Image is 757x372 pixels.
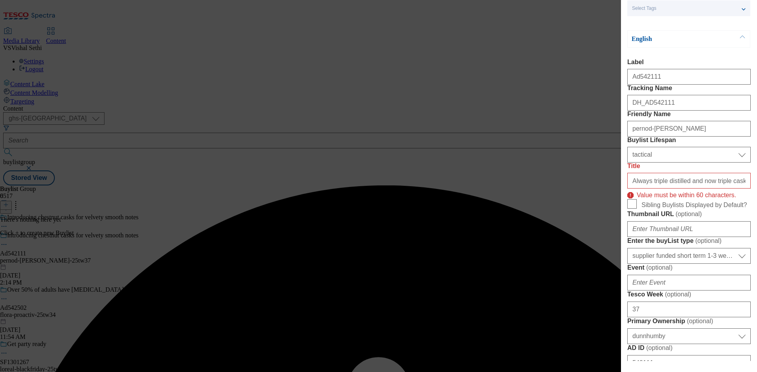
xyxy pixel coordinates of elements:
[627,355,751,371] input: Enter AD ID
[627,137,751,144] label: Buylist Lifespan
[665,291,691,298] span: ( optional )
[627,163,751,170] label: Title
[637,188,736,199] p: Value must be within 60 characters.
[627,317,751,325] label: Primary Ownership
[632,6,656,11] span: Select Tags
[675,211,702,217] span: ( optional )
[646,344,673,351] span: ( optional )
[695,237,722,244] span: ( optional )
[627,264,751,272] label: Event
[627,173,751,189] input: Enter Title
[627,121,751,137] input: Enter Friendly Name
[627,291,751,298] label: Tesco Week
[627,85,751,92] label: Tracking Name
[627,111,751,118] label: Friendly Name
[627,275,751,291] input: Enter Event
[687,318,713,324] span: ( optional )
[627,210,751,218] label: Thumbnail URL
[627,237,751,245] label: Enter the buyList type
[627,344,751,352] label: AD ID
[627,69,751,85] input: Enter Label
[632,35,714,43] p: English
[646,264,673,271] span: ( optional )
[627,95,751,111] input: Enter Tracking Name
[627,221,751,237] input: Enter Thumbnail URL
[627,0,750,16] button: Select Tags
[641,202,747,209] span: Sibling Buylists Displayed by Default?
[627,302,751,317] input: Enter Tesco Week
[627,59,751,66] label: Label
